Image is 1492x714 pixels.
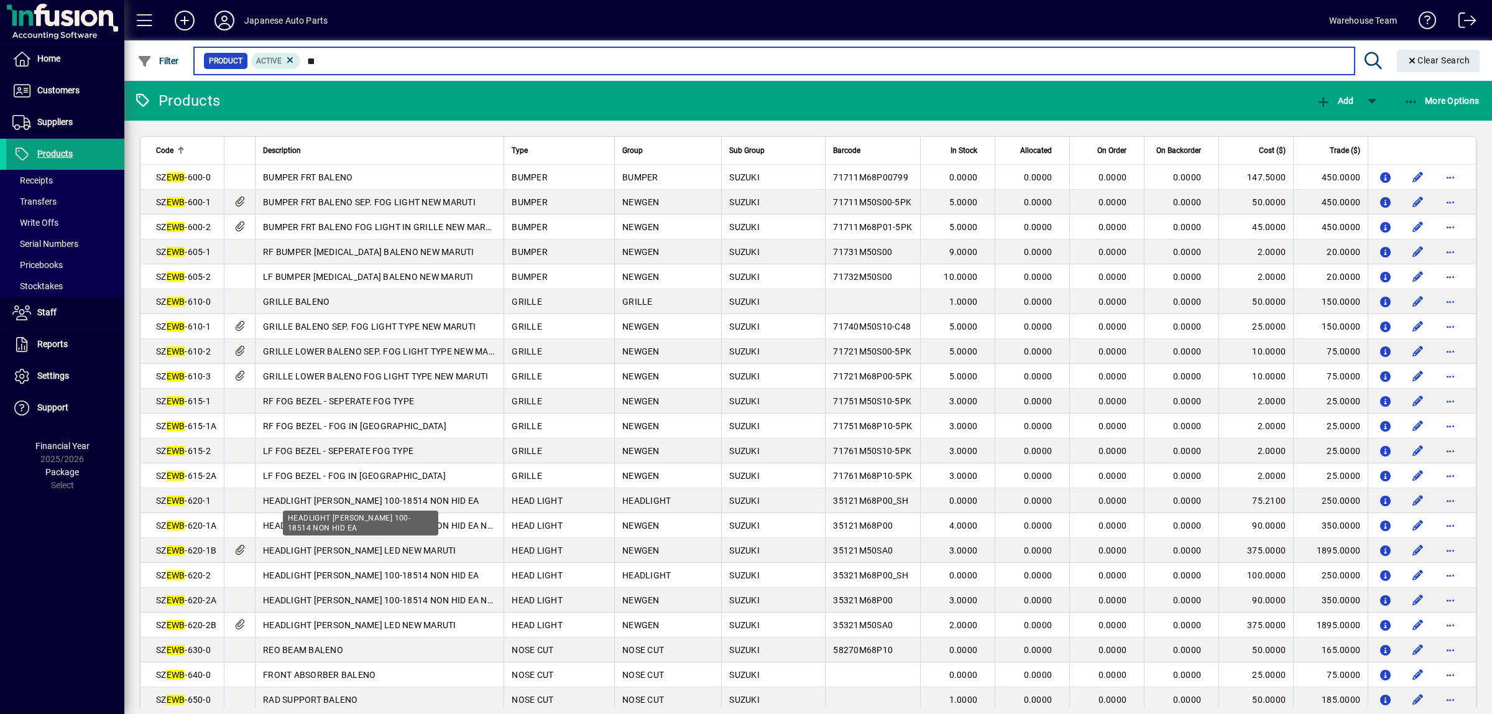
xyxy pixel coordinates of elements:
[729,446,760,456] span: SUZUKI
[1408,466,1428,486] button: Edit
[1408,491,1428,511] button: Edit
[37,53,60,63] span: Home
[833,247,892,257] span: 71731M50S00
[1440,640,1460,660] button: More options
[949,222,978,232] span: 5.0000
[6,392,124,424] a: Support
[833,471,912,481] span: 71761M68P10-5PK
[512,222,548,232] span: BUMPER
[1218,463,1293,488] td: 2.0000
[1173,247,1202,257] span: 0.0000
[1440,441,1460,461] button: More options
[729,421,760,431] span: SUZUKI
[512,144,607,157] div: Type
[1440,292,1460,312] button: More options
[1440,540,1460,560] button: More options
[134,50,182,72] button: Filter
[1440,192,1460,212] button: More options
[512,247,548,257] span: BUMPER
[622,272,660,282] span: NEWGEN
[263,322,476,331] span: GRILLE BALENO SEP. FOG LIGHT TYPE NEW MARUTI
[6,170,124,191] a: Receipts
[512,396,542,406] span: GRILLE
[12,239,78,249] span: Serial Numbers
[512,197,548,207] span: BUMPER
[12,197,57,206] span: Transfers
[263,446,413,456] span: LF FOG BEZEL - SEPERATE FOG TYPE
[1440,317,1460,336] button: More options
[167,371,185,381] em: EWB
[1259,144,1286,157] span: Cost ($)
[1024,421,1052,431] span: 0.0000
[1440,167,1460,187] button: More options
[1098,247,1127,257] span: 0.0000
[1397,50,1480,72] button: Clear
[512,346,542,356] span: GRILLE
[167,247,185,257] em: EWB
[6,233,124,254] a: Serial Numbers
[1098,496,1127,506] span: 0.0000
[1408,516,1428,535] button: Edit
[1293,389,1368,414] td: 25.0000
[833,346,911,356] span: 71721M50S00-5PK
[512,322,542,331] span: GRILLE
[729,496,760,506] span: SUZUKI
[6,276,124,297] a: Stocktakes
[1218,414,1293,438] td: 2.0000
[1440,341,1460,361] button: More options
[167,521,185,531] em: EWB
[949,396,978,406] span: 3.0000
[205,9,244,32] button: Profile
[1316,96,1353,106] span: Add
[263,197,476,207] span: BUMPER FRT BALENO SEP. FOG LIGHT NEW MARUTI
[512,272,548,282] span: BUMPER
[6,329,124,360] a: Reports
[1173,446,1202,456] span: 0.0000
[167,496,185,506] em: EWB
[949,197,978,207] span: 5.0000
[1293,488,1368,513] td: 250.0000
[833,144,913,157] div: Barcode
[6,44,124,75] a: Home
[263,247,474,257] span: RF BUMPER [MEDICAL_DATA] BALENO NEW MARUTI
[156,172,211,182] span: SZ -600-0
[1024,172,1052,182] span: 0.0000
[263,297,329,307] span: GRILLE BALENO
[622,222,660,232] span: NEWGEN
[1404,96,1480,106] span: More Options
[512,446,542,456] span: GRILLE
[1440,491,1460,511] button: More options
[156,297,211,307] span: SZ -610-0
[263,496,479,506] span: HEADLIGHT [PERSON_NAME] 100-18514 NON HID EA
[37,85,80,95] span: Customers
[1440,242,1460,262] button: More options
[1293,190,1368,215] td: 450.0000
[167,272,185,282] em: EWB
[1098,421,1127,431] span: 0.0000
[1098,371,1127,381] span: 0.0000
[12,218,58,228] span: Write Offs
[1329,11,1397,30] div: Warehouse Team
[6,254,124,276] a: Pricebooks
[167,297,185,307] em: EWB
[1293,339,1368,364] td: 75.0000
[622,496,671,506] span: HEADLIGHT
[833,172,908,182] span: 71711M68P00799
[729,371,760,381] span: SUZUKI
[156,222,211,232] span: SZ -600-2
[167,172,185,182] em: EWB
[156,197,211,207] span: SZ -600-1
[1024,346,1052,356] span: 0.0000
[729,222,760,232] span: SUZUKI
[1218,488,1293,513] td: 75.2100
[729,144,765,157] span: Sub Group
[1293,289,1368,314] td: 150.0000
[729,297,760,307] span: SUZUKI
[1098,297,1127,307] span: 0.0000
[156,144,173,157] span: Code
[1408,665,1428,685] button: Edit
[1401,90,1483,112] button: More Options
[1293,165,1368,190] td: 450.0000
[833,446,911,456] span: 71761M50S10-5PK
[1173,222,1202,232] span: 0.0000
